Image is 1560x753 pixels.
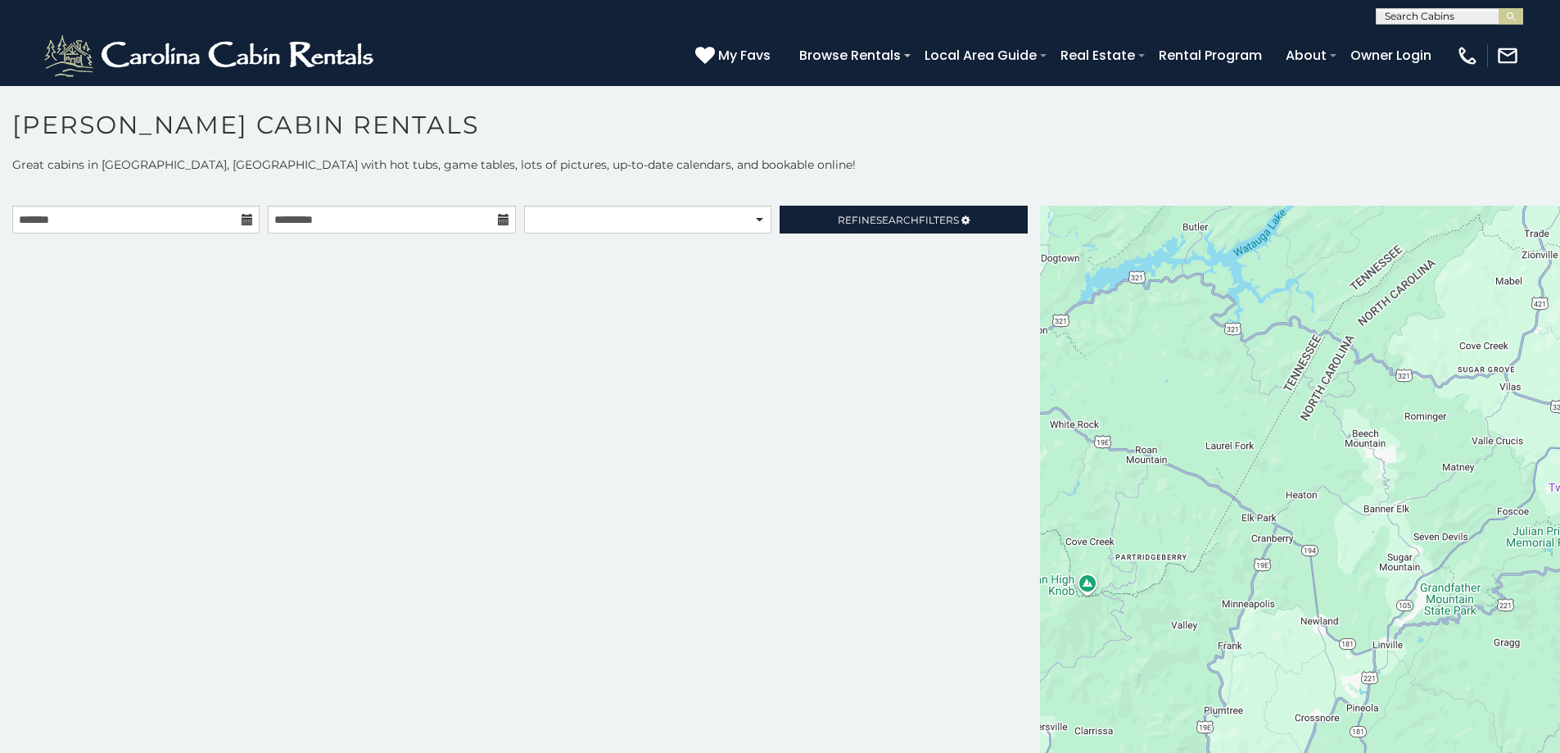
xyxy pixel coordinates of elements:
a: Browse Rentals [791,41,909,70]
a: Rental Program [1151,41,1270,70]
a: My Favs [695,45,775,66]
span: My Favs [718,45,771,66]
a: RefineSearchFilters [780,206,1027,234]
a: About [1277,41,1335,70]
img: phone-regular-white.png [1456,44,1479,67]
img: White-1-2.png [41,31,381,80]
a: Owner Login [1342,41,1440,70]
span: Search [876,214,919,226]
img: mail-regular-white.png [1496,44,1519,67]
a: Local Area Guide [916,41,1045,70]
span: Refine Filters [838,214,959,226]
a: Real Estate [1052,41,1143,70]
